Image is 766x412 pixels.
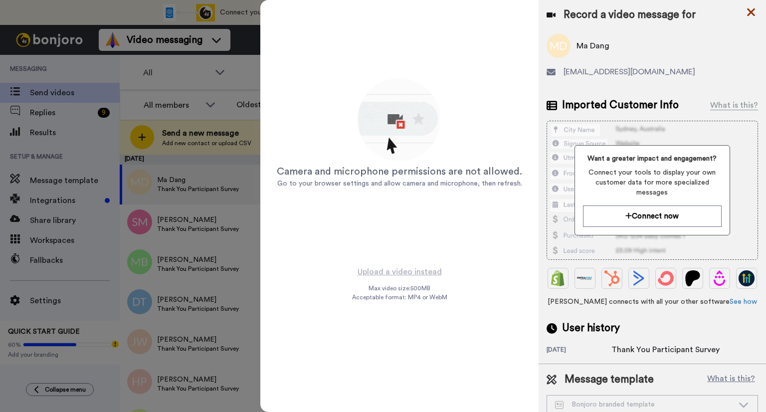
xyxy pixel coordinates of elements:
[11,30,27,46] img: Profile image for Johann
[577,270,593,286] img: Ontraport
[685,270,701,286] img: Patreon
[32,28,183,38] p: Hi [PERSON_NAME], I would recommend the Growth plan as it includes 3 users.
[739,270,755,286] img: GoHighLevel
[565,372,654,387] span: Message template
[604,270,620,286] img: Hubspot
[658,270,674,286] img: ConvertKit
[583,206,722,227] button: Connect now
[356,77,443,165] img: allow-access.gif
[550,270,566,286] img: Shopify
[555,400,734,410] div: Bonjoro branded template
[369,284,430,292] span: Max video size: 500 MB
[32,38,183,47] p: Message from Johann, sent 1w ago
[562,321,620,336] span: User history
[277,165,522,179] div: Camera and microphone permissions are not allowed.
[4,21,195,54] div: message notification from Johann, 1w ago. Hi Johanna, I would recommend the Growth plan as it inc...
[583,168,722,198] span: Connect your tools to display your own customer data for more specialized messages
[710,99,758,111] div: What is this?
[547,297,758,307] span: [PERSON_NAME] connects with all your other software
[352,293,447,301] span: Acceptable format: MP4 or WebM
[730,298,757,305] a: See how
[547,346,611,356] div: [DATE]
[562,98,679,113] span: Imported Customer Info
[712,270,728,286] img: Drip
[583,154,722,164] span: Want a greater impact and engagement?
[277,180,522,187] span: Go to your browser settings and allow camera and microphone, then refresh.
[555,401,564,409] img: Message-temps.svg
[631,270,647,286] img: ActiveCampaign
[355,265,445,278] button: Upload a video instead
[704,372,758,387] button: What is this?
[611,344,720,356] div: Thank You Participant Survey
